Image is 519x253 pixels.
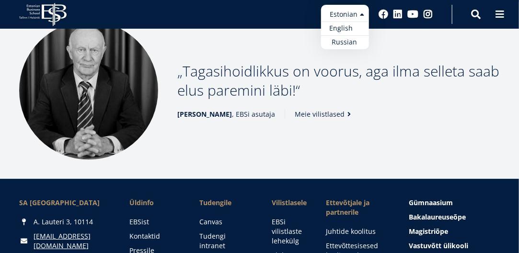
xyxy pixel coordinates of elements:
div: SA [GEOGRAPHIC_DATA] [19,198,110,208]
a: Russian [321,35,369,49]
a: Canvas [199,217,253,227]
span: Vilistlasele [272,198,307,208]
a: EBSi vilistlaste lehekülg [272,217,307,246]
a: Meie vilistlased [295,110,354,119]
a: English [321,22,369,35]
span: , EBSi asutaja [177,110,275,119]
a: Juhtide koolitus [326,227,390,236]
div: A. Lauteri 3, 10114 [19,217,110,227]
a: Instagram [423,10,433,19]
strong: [PERSON_NAME] [177,110,232,119]
a: Tudengi intranet [199,231,253,251]
img: Madis Habakuk [19,21,158,160]
span: Üldinfo [129,198,180,208]
a: Vastuvõtt ülikooli [409,241,500,251]
a: Linkedin [393,10,403,19]
a: Bakalaureuseõpe [409,212,500,222]
span: Ettevõtjale ja partnerile [326,198,390,217]
a: Facebook [379,10,388,19]
p: Tagasihoidlikkus on voorus, aga ilma selleta saab elus paremini läbi! [177,62,500,100]
span: Gümnaasium [409,198,453,207]
span: Vastuvõtt ülikooli [409,241,468,250]
a: Gümnaasium [409,198,500,208]
span: Magistriõpe [409,227,448,236]
a: [EMAIL_ADDRESS][DOMAIN_NAME] [34,231,110,251]
a: Youtube [407,10,418,19]
span: Bakalaureuseõpe [409,212,466,221]
a: Tudengile [199,198,253,208]
a: Magistriõpe [409,227,500,236]
a: EBSist [129,217,180,227]
a: Kontaktid [129,231,180,241]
